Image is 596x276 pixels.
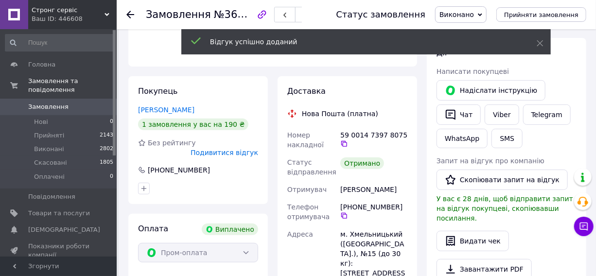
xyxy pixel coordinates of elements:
span: Виконано [439,11,474,18]
a: Viber [485,104,519,125]
div: Ваш ID: 446608 [32,15,117,23]
span: Головна [28,60,55,69]
a: WhatsApp [437,129,488,148]
span: 2143 [100,131,113,140]
div: Відгук успішно доданий [210,37,512,47]
span: Телефон отримувача [287,203,330,221]
button: Прийняти замовлення [496,7,586,22]
span: Дії [437,48,447,57]
span: Адреса [287,230,313,238]
div: [PHONE_NUMBER] [147,165,211,175]
span: 0 [110,118,113,126]
span: Виконані [34,145,64,154]
span: 1805 [100,158,113,167]
span: Без рейтингу [148,139,196,147]
span: Показники роботи компанії [28,242,90,259]
button: SMS [491,129,523,148]
a: Telegram [523,104,571,125]
span: 0 [110,172,113,181]
div: Статус замовлення [336,10,425,19]
span: Замовлення [28,103,69,111]
a: [PERSON_NAME] [138,106,194,114]
span: Запит на відгук про компанію [437,157,544,165]
span: Покупець [138,86,178,96]
button: Скопіювати запит на відгук [437,170,568,190]
span: Статус відправлення [287,158,336,176]
div: Отримано [340,157,384,169]
button: Чат [437,104,481,125]
span: Прийняті [34,131,64,140]
div: 190 ₴ [181,40,384,54]
span: №366066080 [214,8,283,20]
span: Замовлення [146,9,211,20]
div: Виплачено [202,224,258,235]
div: 1 замовлення у вас на 190 ₴ [138,119,248,130]
span: Отримувач [287,186,327,193]
button: Чат з покупцем [574,217,594,236]
span: Нові [34,118,48,126]
button: Надіслати інструкцію [437,80,545,101]
span: Прийняти замовлення [504,11,578,18]
button: Видати чек [437,231,509,251]
span: Оплачені [34,172,65,181]
span: Подивитися відгук [191,149,258,156]
span: [DEMOGRAPHIC_DATA] [28,225,100,234]
span: Номер накладної [287,131,324,149]
span: Скасовані [34,158,67,167]
input: Пошук [5,34,114,52]
span: Товари та послуги [28,209,90,218]
span: Оплата [138,224,168,233]
div: [PHONE_NUMBER] [340,202,407,220]
div: [PERSON_NAME] [338,181,409,198]
span: Стронг сервіс [32,6,105,15]
span: 2802 [100,145,113,154]
div: Нова Пошта (платна) [299,109,381,119]
span: Доставка [287,86,326,96]
span: У вас є 28 днів, щоб відправити запит на відгук покупцеві, скопіювавши посилання. [437,195,573,222]
span: Написати покупцеві [437,68,509,75]
span: Повідомлення [28,192,75,201]
div: Повернутися назад [126,10,134,19]
div: 59 0014 7397 8075 [340,130,407,148]
span: Замовлення та повідомлення [28,77,117,94]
